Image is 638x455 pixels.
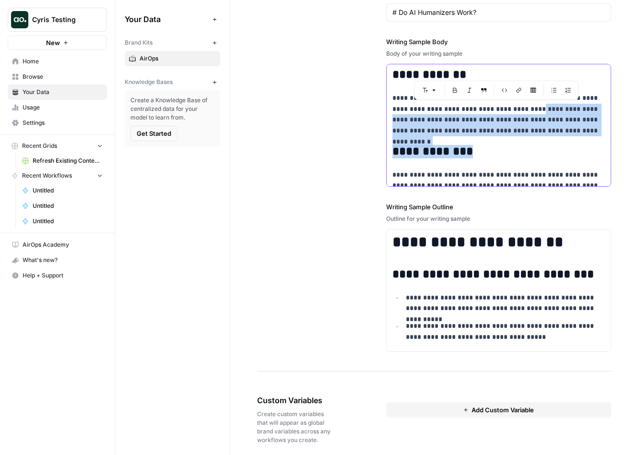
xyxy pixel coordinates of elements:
[125,38,153,47] span: Brand Kits
[386,37,612,47] label: Writing Sample Body
[18,214,107,229] a: Untitled
[18,198,107,214] a: Untitled
[33,186,103,195] span: Untitled
[386,402,612,418] button: Add Custom Variable
[125,78,173,86] span: Knowledge Bases
[125,51,220,66] a: AirOps
[257,395,332,406] span: Custom Variables
[8,237,107,252] a: AirOps Academy
[392,8,605,17] input: Game Day Gear Guide
[8,168,107,183] button: Recent Workflows
[18,153,107,168] a: Refresh Existing Content (1)
[22,171,72,180] span: Recent Workflows
[8,84,107,100] a: Your Data
[386,215,612,223] div: Outline for your writing sample
[8,115,107,131] a: Settings
[386,49,612,58] div: Body of your writing sample
[22,142,57,150] span: Recent Grids
[8,8,107,32] button: Workspace: Cyris Testing
[257,410,332,444] span: Create custom variables that will appear as global brand variables across any workflows you create.
[125,13,209,25] span: Your Data
[32,15,90,24] span: Cyris Testing
[11,11,28,28] img: Cyris Testing Logo
[8,139,107,153] button: Recent Grids
[23,103,103,112] span: Usage
[472,405,534,415] span: Add Custom Variable
[8,252,107,268] button: What's new?
[137,129,171,138] span: Get Started
[386,202,612,212] label: Writing Sample Outline
[8,253,106,267] div: What's new?
[33,202,103,210] span: Untitled
[8,268,107,283] button: Help + Support
[8,36,107,50] button: New
[8,69,107,84] a: Browse
[130,126,177,141] button: Get Started
[140,54,216,63] span: AirOps
[18,183,107,198] a: Untitled
[130,96,214,122] span: Create a Knowledge Base of centralized data for your model to learn from.
[33,217,103,226] span: Untitled
[8,54,107,69] a: Home
[23,88,103,96] span: Your Data
[23,72,103,81] span: Browse
[23,57,103,66] span: Home
[46,38,60,48] span: New
[8,100,107,115] a: Usage
[23,240,103,249] span: AirOps Academy
[23,119,103,127] span: Settings
[23,271,103,280] span: Help + Support
[33,156,103,165] span: Refresh Existing Content (1)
